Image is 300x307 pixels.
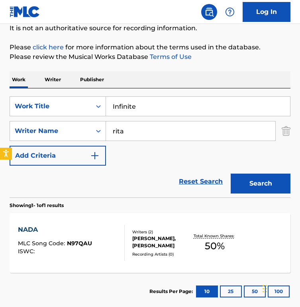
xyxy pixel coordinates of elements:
div: Writer Name [15,126,86,136]
p: Showing 1 - 1 of 1 results [10,202,64,209]
p: Results Per Page: [149,288,195,295]
p: Please review the Musical Works Database [10,52,290,62]
a: click here [33,43,64,51]
button: 50 [244,285,266,297]
a: Reset Search [175,173,227,190]
a: Terms of Use [148,53,192,61]
p: Publisher [78,71,106,88]
img: help [225,7,235,17]
form: Search Form [10,96,290,197]
div: Work Title [15,102,86,111]
p: Writer [42,71,63,88]
p: Please for more information about the terms used in the database. [10,43,290,52]
div: Writers ( 2 ) [132,229,191,235]
button: 10 [196,285,218,297]
a: NADAMLC Song Code:N97QAUISWC:Writers (2)[PERSON_NAME], [PERSON_NAME]Recording Artists (0)Total Kn... [10,213,290,273]
a: Public Search [201,4,217,20]
iframe: Chat Widget [260,269,300,307]
img: search [204,7,214,17]
button: Add Criteria [10,146,106,166]
div: Drag [263,277,267,301]
img: MLC Logo [10,6,40,18]
div: Recording Artists ( 0 ) [132,251,191,257]
p: Work [10,71,28,88]
span: MLC Song Code : [18,240,67,247]
div: NADA [18,225,92,235]
img: Delete Criterion [282,121,290,141]
span: N97QAU [67,240,92,247]
span: ISWC : [18,248,37,255]
button: Search [231,174,290,194]
button: 25 [220,285,242,297]
div: Help [222,4,238,20]
p: It is not an authoritative source for recording information. [10,23,290,33]
img: 9d2ae6d4665cec9f34b9.svg [90,151,100,160]
span: 50 % [205,239,225,253]
a: Log In [243,2,290,22]
div: [PERSON_NAME], [PERSON_NAME] [132,235,191,249]
p: Total Known Shares: [194,233,236,239]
